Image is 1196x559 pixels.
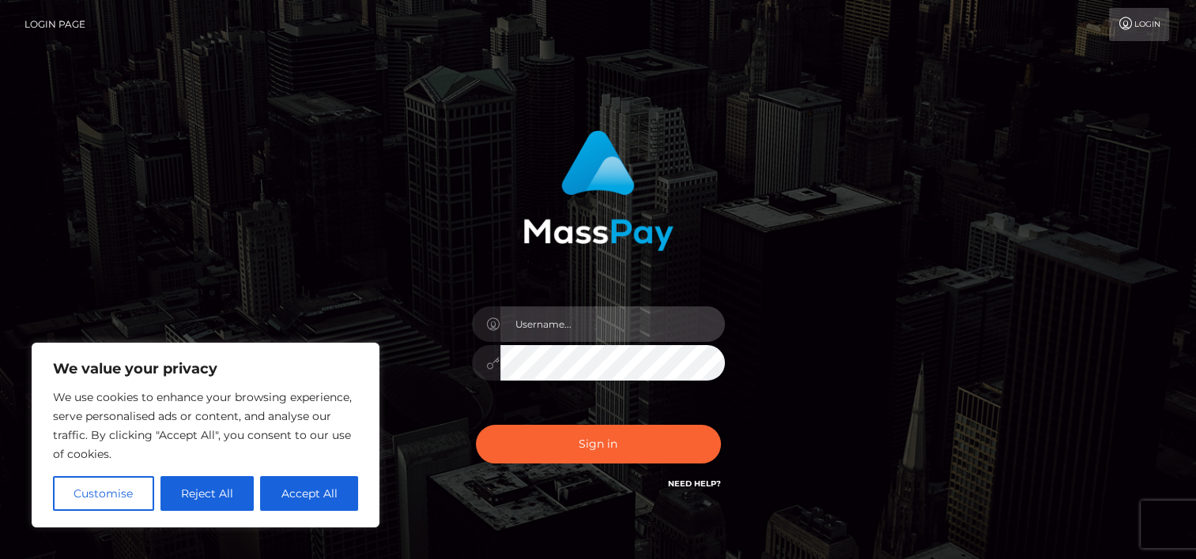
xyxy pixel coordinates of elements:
[1109,8,1169,41] a: Login
[500,306,725,342] input: Username...
[476,425,721,463] button: Sign in
[32,343,379,527] div: We value your privacy
[53,388,358,463] p: We use cookies to enhance your browsing experience, serve personalised ads or content, and analys...
[25,8,85,41] a: Login Page
[53,359,358,378] p: We value your privacy
[523,130,673,251] img: MassPay Login
[160,476,255,511] button: Reject All
[668,478,721,489] a: Need Help?
[260,476,358,511] button: Accept All
[53,476,154,511] button: Customise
